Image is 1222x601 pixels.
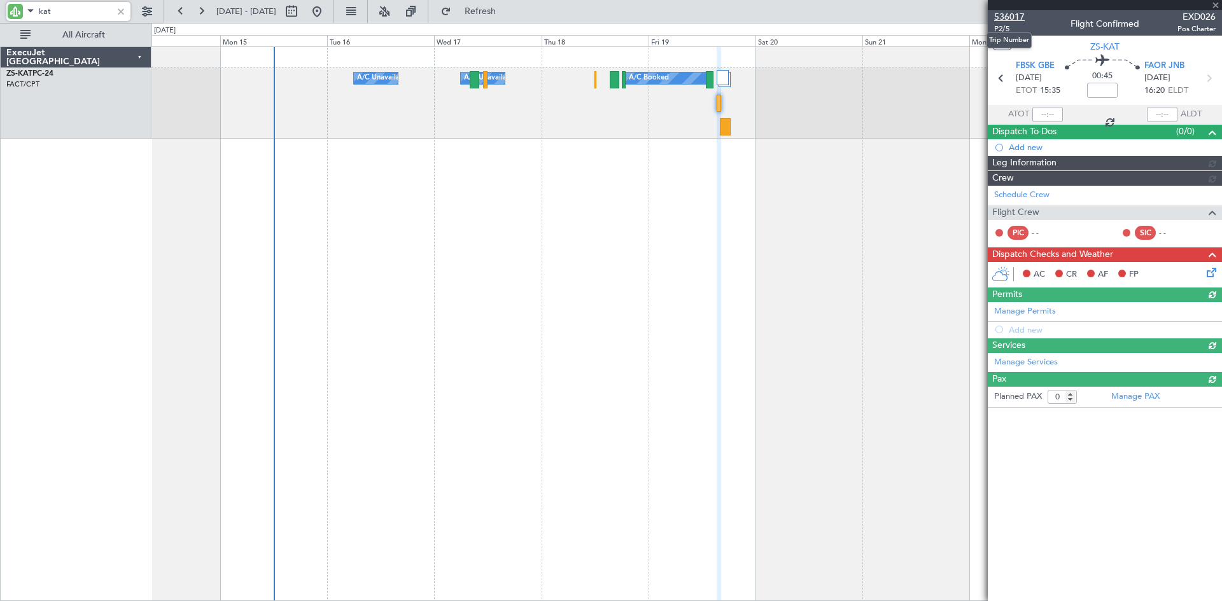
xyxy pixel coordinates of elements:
span: Dispatch Checks and Weather [992,247,1113,262]
div: Add new [1009,142,1216,153]
a: ZS-KATPC-24 [6,70,53,78]
span: AC [1034,268,1045,281]
span: [DATE] [1016,72,1042,85]
span: ATOT [1008,108,1029,121]
span: ZS-KAT [6,70,32,78]
div: [DATE] [154,25,176,36]
span: ALDT [1181,108,1202,121]
span: (0/0) [1176,125,1195,138]
input: A/C (Reg. or Type) [39,2,112,21]
span: EXD026 [1177,10,1216,24]
span: FBSK GBE [1016,60,1055,73]
a: FACT/CPT [6,79,39,89]
span: [DATE] [1144,72,1170,85]
span: [DATE] - [DATE] [216,6,276,17]
div: Fri 19 [649,35,755,46]
div: Mon 15 [220,35,327,46]
span: 00:45 [1092,70,1113,83]
div: Sun 21 [862,35,969,46]
span: Refresh [454,7,507,16]
span: 15:35 [1040,85,1060,97]
div: Thu 18 [542,35,649,46]
div: Flight Confirmed [1071,17,1139,31]
div: Wed 17 [434,35,541,46]
button: Refresh [435,1,511,22]
span: Pos Charter [1177,24,1216,34]
div: A/C Booked [629,69,669,88]
div: A/C Unavailable [464,69,517,88]
span: ZS-KAT [1090,40,1120,53]
span: FAOR JNB [1144,60,1184,73]
span: FP [1129,268,1139,281]
div: Trip Number [987,32,1032,48]
span: ELDT [1168,85,1188,97]
span: ETOT [1016,85,1037,97]
span: 536017 [994,10,1025,24]
span: AF [1098,268,1108,281]
div: A/C Unavailable [357,69,410,88]
div: Sun 14 [113,35,220,46]
span: Dispatch To-Dos [992,125,1057,139]
span: CR [1066,268,1077,281]
div: Tue 16 [327,35,434,46]
span: All Aircraft [33,31,134,39]
button: All Aircraft [14,25,138,45]
div: Sat 20 [755,35,862,46]
span: 16:20 [1144,85,1165,97]
div: Mon 22 [969,35,1076,46]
